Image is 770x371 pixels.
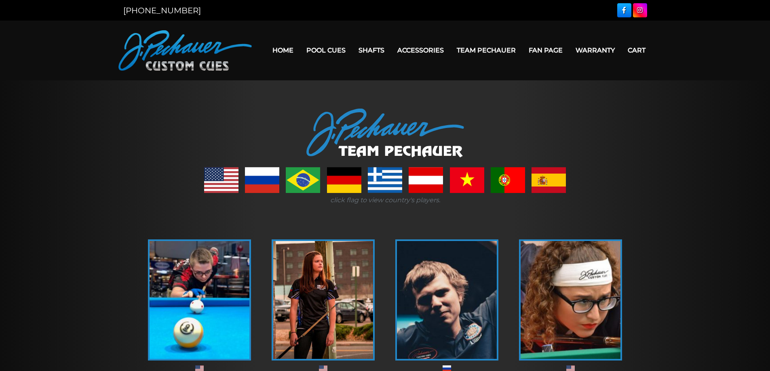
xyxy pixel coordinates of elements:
[150,241,249,359] img: alex-bryant-225x320.jpg
[300,40,352,61] a: Pool Cues
[450,40,522,61] a: Team Pechauer
[273,241,373,359] img: amanda-c-1-e1555337534391.jpg
[621,40,652,61] a: Cart
[118,30,252,71] img: Pechauer Custom Cues
[266,40,300,61] a: Home
[522,40,569,61] a: Fan Page
[569,40,621,61] a: Warranty
[391,40,450,61] a: Accessories
[521,241,620,359] img: April-225x320.jpg
[352,40,391,61] a: Shafts
[123,6,201,15] a: [PHONE_NUMBER]
[397,241,497,359] img: andrei-1-225x320.jpg
[330,196,440,204] i: click flag to view country's players.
